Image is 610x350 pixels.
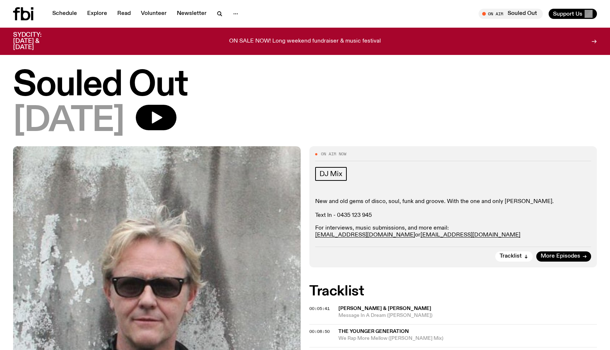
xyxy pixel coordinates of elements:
span: [PERSON_NAME] & [PERSON_NAME] [338,306,431,311]
span: 00:05:41 [309,306,330,311]
a: More Episodes [536,251,591,262]
span: The Younger Generation [338,329,409,334]
span: [DATE] [13,105,124,138]
span: Support Us [553,11,582,17]
h1: Souled Out [13,69,597,102]
span: DJ Mix [320,170,342,178]
a: DJ Mix [315,167,347,181]
span: More Episodes [541,254,580,259]
h3: SYDCITY: [DATE] & [DATE] [13,32,60,51]
p: ON SALE NOW! Long weekend fundraiser & music festival [229,38,381,45]
a: Volunteer [137,9,171,19]
p: New and old gems of disco, soul, funk and groove. With the one and only [PERSON_NAME]. Text In - ... [315,198,591,219]
span: We Rap More Mellow ([PERSON_NAME] Mix) [338,335,597,342]
button: On AirSouled Out [479,9,543,19]
a: [EMAIL_ADDRESS][DOMAIN_NAME] [315,232,415,238]
a: Read [113,9,135,19]
span: Tracklist [500,254,522,259]
a: [EMAIL_ADDRESS][DOMAIN_NAME] [420,232,520,238]
button: Tracklist [495,251,533,262]
span: Message In A Dream ([PERSON_NAME]) [338,312,597,319]
span: On Air Now [321,152,346,156]
p: For interviews, music submissions, and more email: or [315,225,591,239]
a: Schedule [48,9,81,19]
h2: Tracklist [309,285,597,298]
a: Explore [83,9,111,19]
a: Newsletter [172,9,211,19]
span: 00:08:50 [309,329,330,334]
button: Support Us [549,9,597,19]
